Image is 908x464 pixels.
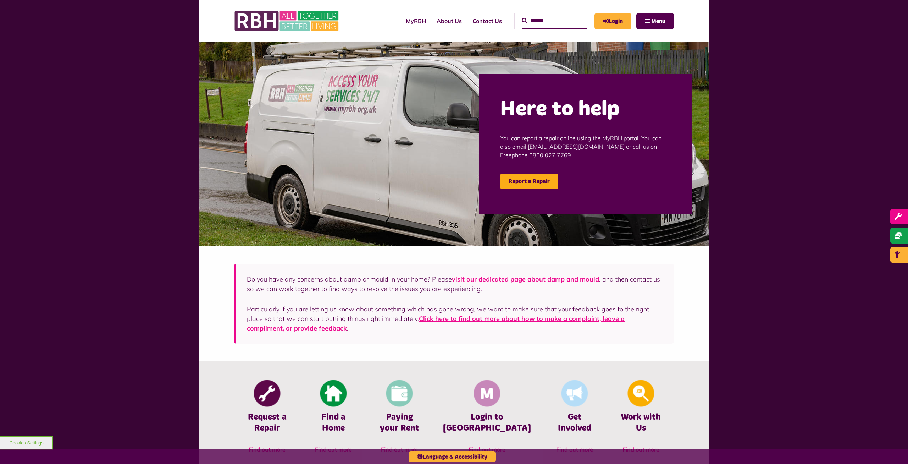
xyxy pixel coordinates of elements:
[452,275,599,283] a: visit our dedicated page about damp and mould
[619,412,663,434] h4: Work with Us
[409,451,496,462] button: Language & Accessibility
[381,446,418,453] span: Find out more
[636,13,674,29] button: Navigation
[552,412,597,434] h4: Get Involved
[311,412,355,434] h4: Find a Home
[431,11,467,31] a: About Us
[400,11,431,31] a: MyRBH
[315,446,352,453] span: Find out more
[469,446,505,453] span: Find out more
[500,95,670,123] h2: Here to help
[474,380,500,407] img: Membership And Mutuality
[247,304,663,333] p: Particularly if you are letting us know about something which has gone wrong, we want to make sur...
[651,18,665,24] span: Menu
[386,380,413,407] img: Pay Rent
[876,432,908,464] iframe: Netcall Web Assistant for live chat
[300,379,366,461] a: Find A Home Find a Home Find out more
[247,274,663,294] p: Do you have any concerns about damp or mould in your home? Please , and then contact us so we can...
[467,11,507,31] a: Contact Us
[254,380,281,407] img: Report Repair
[199,42,709,246] img: Repairs 6
[432,379,542,461] a: Membership And Mutuality Login to [GEOGRAPHIC_DATA] Find out more
[249,446,286,453] span: Find out more
[627,380,654,407] img: Looking For A Job
[366,379,432,461] a: Pay Rent Paying your Rent Find out more
[377,412,422,434] h4: Paying your Rent
[234,379,300,461] a: Report Repair Request a Repair Find out more
[556,446,593,453] span: Find out more
[500,174,558,189] a: Report a Repair
[622,446,659,453] span: Find out more
[608,379,674,461] a: Looking For A Job Work with Us Find out more
[245,412,289,434] h4: Request a Repair
[320,380,347,407] img: Find A Home
[594,13,631,29] a: MyRBH
[234,7,340,35] img: RBH
[443,412,531,434] h4: Login to [GEOGRAPHIC_DATA]
[561,380,588,407] img: Get Involved
[500,123,670,170] p: You can report a repair online using the MyRBH portal. You can also email [EMAIL_ADDRESS][DOMAIN_...
[542,379,608,461] a: Get Involved Get Involved Find out more
[247,315,625,332] a: Click here to find out more about how to make a complaint, leave a compliment, or provide feedback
